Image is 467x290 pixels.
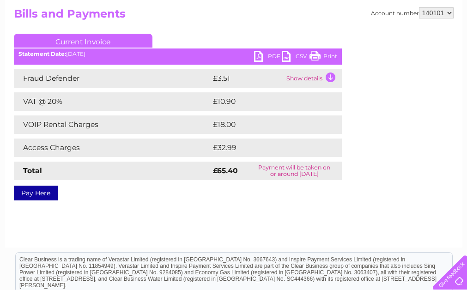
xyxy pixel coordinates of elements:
[309,51,337,64] a: Print
[14,92,211,111] td: VAT @ 20%
[16,24,63,52] img: logo.png
[14,51,342,57] div: [DATE]
[23,166,42,175] strong: Total
[328,39,348,46] a: Energy
[293,5,357,16] a: 0333 014 3131
[284,69,342,88] td: Show details
[14,139,211,157] td: Access Charges
[282,51,309,64] a: CSV
[211,92,323,111] td: £10.90
[14,115,211,134] td: VOIP Rental Charges
[213,166,238,175] strong: £65.40
[14,34,152,48] a: Current Invoice
[353,39,381,46] a: Telecoms
[387,39,400,46] a: Blog
[254,51,282,64] a: PDF
[211,115,323,134] td: £18.00
[406,39,428,46] a: Contact
[211,139,323,157] td: £32.99
[247,162,342,180] td: Payment will be taken on or around [DATE]
[14,186,58,200] a: Pay Here
[371,7,454,18] div: Account number
[16,5,452,45] div: Clear Business is a trading name of Verastar Limited (registered in [GEOGRAPHIC_DATA] No. 3667643...
[18,50,66,57] b: Statement Date:
[437,39,458,46] a: Log out
[211,69,284,88] td: £3.51
[14,69,211,88] td: Fraud Defender
[14,7,454,25] h2: Bills and Payments
[304,39,322,46] a: Water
